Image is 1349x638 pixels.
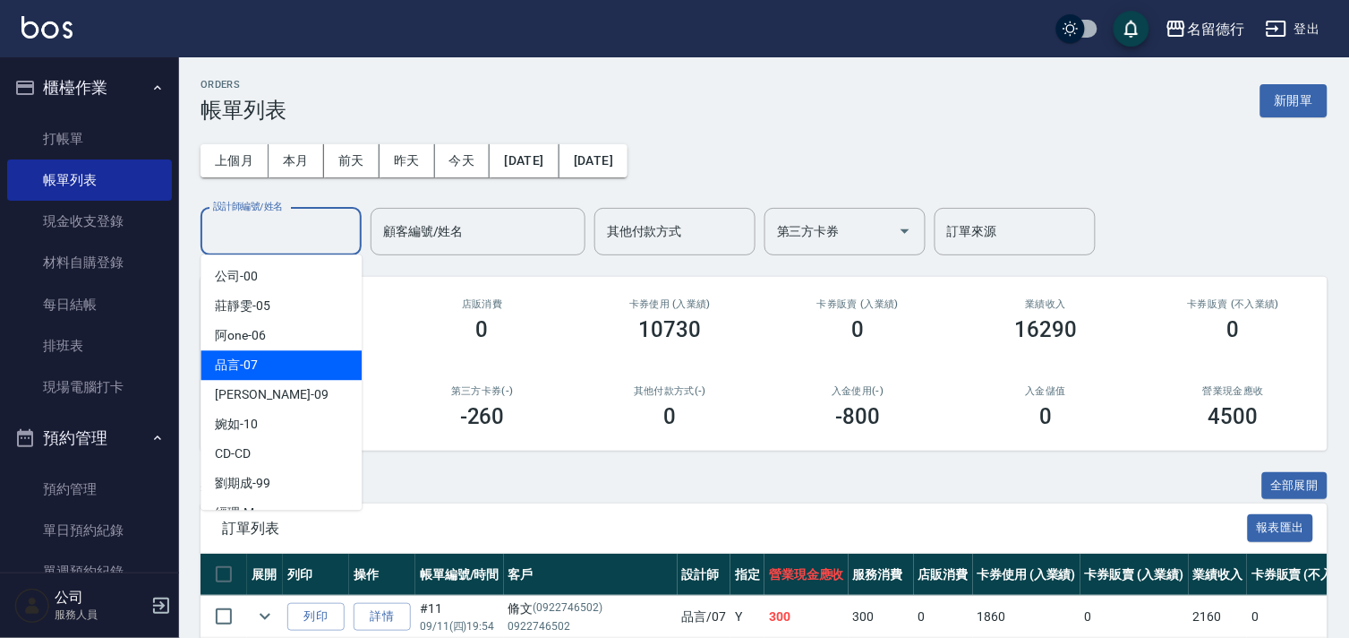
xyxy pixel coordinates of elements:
a: 材料自購登錄 [7,242,172,283]
th: 卡券販賣 (入業績) [1080,554,1189,596]
button: 新開單 [1260,84,1328,117]
h5: 公司 [55,589,146,607]
td: Y [730,596,764,638]
h3: 10730 [639,317,702,342]
a: 詳情 [354,603,411,631]
button: 上個月 [201,144,269,177]
span: 婉如 -10 [215,415,258,434]
a: 現金收支登錄 [7,201,172,242]
a: 每日結帳 [7,284,172,325]
span: CD -CD [215,444,251,463]
th: 操作 [349,554,415,596]
a: 報表匯出 [1248,519,1314,536]
th: 營業現金應收 [764,554,849,596]
p: (0922746502) [534,599,603,618]
span: 莊靜雯 -05 [215,297,270,315]
h3: 4500 [1208,404,1259,429]
button: Open [891,217,919,246]
p: 0922746502 [508,618,673,634]
button: 列印 [287,603,345,631]
span: 品言 -07 [215,356,258,375]
h3: -800 [836,404,881,429]
button: 本月 [269,144,324,177]
td: 0 [914,596,973,638]
div: 名留德行 [1187,18,1244,40]
td: 1860 [973,596,1081,638]
h2: 卡券使用 (入業績) [598,298,743,310]
h2: 第三方卡券(-) [410,385,555,397]
th: 店販消費 [914,554,973,596]
td: #11 [415,596,504,638]
h3: -260 [460,404,505,429]
button: save [1114,11,1149,47]
button: 今天 [435,144,491,177]
th: 列印 [283,554,349,596]
td: 2160 [1189,596,1248,638]
button: 前天 [324,144,380,177]
span: 訂單列表 [222,520,1248,538]
button: 預約管理 [7,415,172,461]
span: [PERSON_NAME] -09 [215,385,328,404]
h3: 0 [1227,317,1240,342]
h2: 業績收入 [973,298,1118,310]
span: 劉期成 -99 [215,474,270,493]
img: Person [14,588,50,624]
th: 客戶 [504,554,678,596]
button: 櫃檯作業 [7,65,172,111]
h2: 其他付款方式(-) [598,385,743,397]
span: 阿one -06 [215,326,266,345]
th: 業績收入 [1189,554,1248,596]
div: 脩文 [508,599,673,618]
a: 排班表 [7,325,172,366]
button: 登出 [1259,13,1328,46]
a: 打帳單 [7,118,172,159]
h2: ORDERS [201,79,286,91]
th: 展開 [247,554,283,596]
th: 卡券使用 (入業績) [973,554,1081,596]
td: 品言 /07 [678,596,731,638]
img: Logo [21,16,73,39]
td: 300 [849,596,914,638]
label: 設計師編號/姓名 [213,200,283,213]
h3: 0 [476,317,489,342]
td: 0 [1080,596,1189,638]
th: 帳單編號/時間 [415,554,504,596]
h3: 0 [851,317,864,342]
a: 新開單 [1260,91,1328,108]
p: 服務人員 [55,607,146,623]
h3: 0 [664,404,677,429]
button: 名留德行 [1158,11,1251,47]
h2: 營業現金應收 [1161,385,1306,397]
h2: 卡券販賣 (入業績) [785,298,930,310]
button: 全部展開 [1262,472,1328,500]
th: 服務消費 [849,554,914,596]
span: 經理 -M [215,504,254,522]
h2: 卡券販賣 (不入業績) [1161,298,1306,310]
a: 預約管理 [7,469,172,510]
p: 09/11 (四) 19:54 [420,618,499,634]
h3: 16290 [1014,317,1077,342]
h3: 0 [1039,404,1052,429]
h2: 入金使用(-) [785,385,930,397]
span: 公司 -00 [215,267,258,286]
a: 現場電腦打卡 [7,366,172,408]
button: [DATE] [490,144,559,177]
button: expand row [252,603,278,630]
h3: 帳單列表 [201,98,286,123]
button: 報表匯出 [1248,514,1314,542]
th: 設計師 [678,554,731,596]
h2: 店販消費 [410,298,555,310]
button: [DATE] [559,144,628,177]
a: 單週預約紀錄 [7,551,172,592]
h2: 入金儲值 [973,385,1118,397]
a: 單日預約紀錄 [7,510,172,551]
th: 指定 [730,554,764,596]
a: 帳單列表 [7,159,172,201]
button: 昨天 [380,144,435,177]
td: 300 [764,596,849,638]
